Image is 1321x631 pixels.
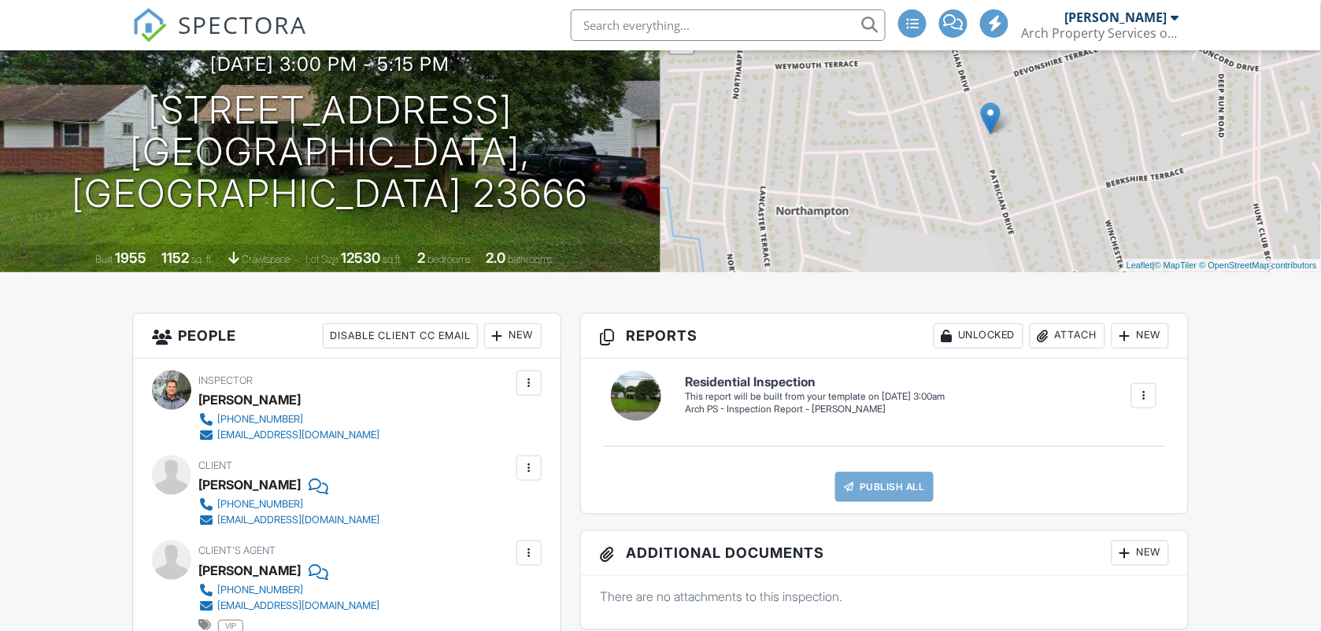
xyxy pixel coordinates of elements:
div: Arch PS - Inspection Report - [PERSON_NAME] [686,403,945,416]
h3: [DATE] 3:00 pm - 5:15 pm [211,54,450,75]
div: [PHONE_NUMBER] [217,413,303,426]
span: bedrooms [427,253,471,265]
span: bathrooms [508,253,553,265]
div: 1955 [115,249,146,266]
span: Inspector [198,375,253,386]
a: © MapTiler [1155,260,1197,270]
div: [PERSON_NAME] [198,388,301,411]
div: [EMAIL_ADDRESS][DOMAIN_NAME] [217,514,379,526]
div: New [1112,541,1169,566]
span: Lot Size [305,253,339,265]
input: Search everything... [571,9,886,41]
a: Leaflet [1127,260,1153,270]
span: Built [95,253,113,265]
div: New [484,323,542,349]
a: [EMAIL_ADDRESS][DOMAIN_NAME] [198,598,379,614]
a: [PERSON_NAME] [198,559,301,582]
div: New [1112,323,1169,349]
div: Disable Client CC Email [323,323,478,349]
a: [PHONE_NUMBER] [198,411,379,427]
h3: Additional Documents [581,531,1188,576]
a: [PHONE_NUMBER] [198,582,379,598]
h6: Residential Inspection [686,375,945,389]
span: Client's Agent [198,544,276,556]
a: [EMAIL_ADDRESS][DOMAIN_NAME] [198,512,379,528]
div: 2.0 [486,249,505,266]
span: Client [198,459,232,471]
h1: [STREET_ADDRESS] [GEOGRAPHIC_DATA], [GEOGRAPHIC_DATA] 23666 [25,90,635,214]
h3: People [133,314,561,359]
p: There are no attachments to this inspection. [600,588,1169,605]
div: [PERSON_NAME] [1064,9,1167,25]
div: [PERSON_NAME] [198,473,301,496]
div: This report will be built from your template on [DATE] 3:00am [686,390,945,403]
h3: Reports [581,314,1188,359]
img: The Best Home Inspection Software - Spectora [132,8,167,42]
a: © OpenStreetMap contributors [1200,260,1317,270]
span: sq.ft. [383,253,402,265]
div: 12530 [341,249,380,266]
div: 2 [417,249,425,266]
div: Arch Property Services of Virginia, LLC [1021,25,1179,41]
div: Attach [1030,323,1105,349]
span: SPECTORA [178,8,307,41]
a: SPECTORA [132,21,307,54]
div: | [1123,259,1321,272]
a: [EMAIL_ADDRESS][DOMAIN_NAME] [198,427,379,443]
div: [EMAIL_ADDRESS][DOMAIN_NAME] [217,429,379,441]
div: [EMAIL_ADDRESS][DOMAIN_NAME] [217,600,379,612]
div: Unlocked [934,323,1023,349]
div: 1152 [161,249,189,266]
span: crawlspace [242,253,290,265]
span: sq. ft. [191,253,213,265]
div: [PHONE_NUMBER] [217,498,303,511]
a: Publish All [835,472,934,502]
div: [PHONE_NUMBER] [217,584,303,596]
a: [PHONE_NUMBER] [198,496,379,512]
